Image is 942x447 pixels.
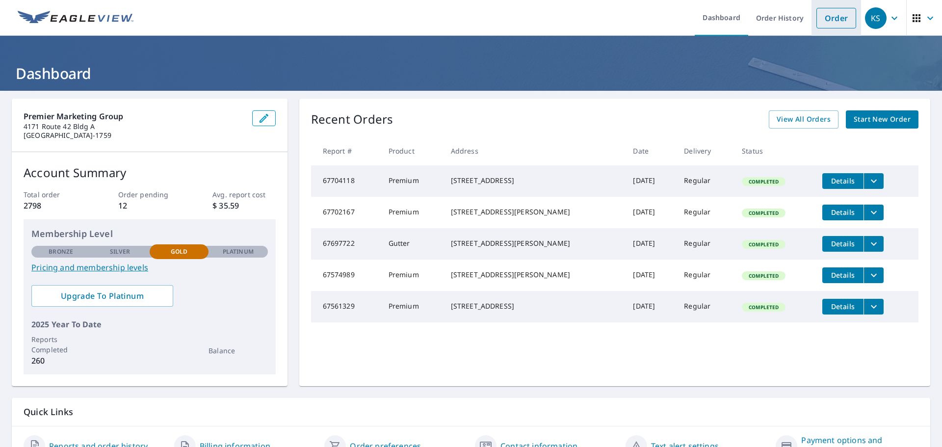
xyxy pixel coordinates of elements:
th: Address [443,136,626,165]
span: Completed [743,304,785,311]
th: Status [734,136,814,165]
span: Start New Order [854,113,911,126]
p: Avg. report cost [212,189,275,200]
p: 2025 Year To Date [31,318,268,330]
p: Balance [209,345,267,356]
a: View All Orders [769,110,838,129]
p: 12 [118,200,181,211]
div: [STREET_ADDRESS] [451,176,618,185]
button: filesDropdownBtn-67561329 [863,299,884,315]
td: Regular [676,228,734,260]
p: Order pending [118,189,181,200]
p: Platinum [223,247,254,256]
a: Pricing and membership levels [31,262,268,273]
button: filesDropdownBtn-67697722 [863,236,884,252]
td: [DATE] [625,197,676,228]
p: Total order [24,189,86,200]
div: [STREET_ADDRESS] [451,301,618,311]
p: 260 [31,355,90,367]
td: Gutter [381,228,443,260]
p: Account Summary [24,164,276,182]
td: Regular [676,291,734,322]
button: detailsBtn-67704118 [822,173,863,189]
td: Regular [676,197,734,228]
span: View All Orders [777,113,831,126]
th: Product [381,136,443,165]
td: [DATE] [625,165,676,197]
div: [STREET_ADDRESS][PERSON_NAME] [451,270,618,280]
a: Order [816,8,856,28]
td: 67704118 [311,165,381,197]
div: [STREET_ADDRESS][PERSON_NAME] [451,238,618,248]
th: Date [625,136,676,165]
span: Completed [743,210,785,216]
td: Premium [381,197,443,228]
td: [DATE] [625,291,676,322]
img: EV Logo [18,11,133,26]
p: Bronze [49,247,73,256]
span: Details [828,302,858,311]
p: Silver [110,247,131,256]
p: Membership Level [31,227,268,240]
span: Completed [743,272,785,279]
span: Completed [743,178,785,185]
div: KS [865,7,887,29]
span: Details [828,208,858,217]
p: Quick Links [24,406,918,418]
p: [GEOGRAPHIC_DATA]-1759 [24,131,244,140]
td: 67574989 [311,260,381,291]
p: Premier Marketing Group [24,110,244,122]
span: Upgrade To Platinum [39,290,165,301]
a: Start New Order [846,110,918,129]
p: 2798 [24,200,86,211]
div: [STREET_ADDRESS][PERSON_NAME] [451,207,618,217]
td: Regular [676,260,734,291]
td: 67702167 [311,197,381,228]
td: Premium [381,260,443,291]
button: filesDropdownBtn-67702167 [863,205,884,220]
td: Premium [381,291,443,322]
button: filesDropdownBtn-67574989 [863,267,884,283]
span: Details [828,176,858,185]
span: Details [828,239,858,248]
p: $ 35.59 [212,200,275,211]
button: filesDropdownBtn-67704118 [863,173,884,189]
td: Premium [381,165,443,197]
th: Report # [311,136,381,165]
span: Completed [743,241,785,248]
p: 4171 Route 42 Bldg A [24,122,244,131]
h1: Dashboard [12,63,930,83]
button: detailsBtn-67574989 [822,267,863,283]
th: Delivery [676,136,734,165]
p: Gold [171,247,187,256]
span: Details [828,270,858,280]
p: Reports Completed [31,334,90,355]
button: detailsBtn-67702167 [822,205,863,220]
button: detailsBtn-67561329 [822,299,863,315]
td: 67697722 [311,228,381,260]
p: Recent Orders [311,110,393,129]
td: [DATE] [625,228,676,260]
a: Upgrade To Platinum [31,285,173,307]
button: detailsBtn-67697722 [822,236,863,252]
td: 67561329 [311,291,381,322]
td: [DATE] [625,260,676,291]
td: Regular [676,165,734,197]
